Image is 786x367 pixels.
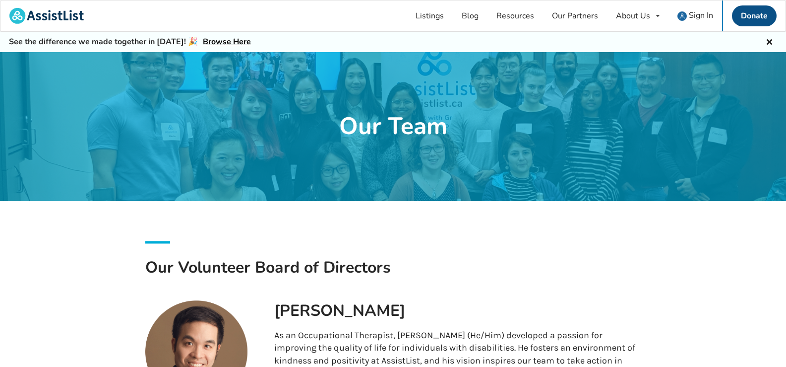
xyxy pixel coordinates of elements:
[453,0,487,31] a: Blog
[203,36,251,47] a: Browse Here
[9,8,84,24] img: assistlist-logo
[339,111,447,142] h1: Our Team
[145,257,641,293] h1: Our Volunteer Board of Directors
[407,0,453,31] a: Listings
[543,0,607,31] a: Our Partners
[9,37,251,47] h5: See the difference we made together in [DATE]! 🎉
[616,12,650,20] div: About Us
[487,0,543,31] a: Resources
[689,10,713,21] span: Sign In
[677,11,687,21] img: user icon
[274,300,641,321] h1: [PERSON_NAME]
[668,0,722,31] a: user icon Sign In
[732,5,777,26] a: Donate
